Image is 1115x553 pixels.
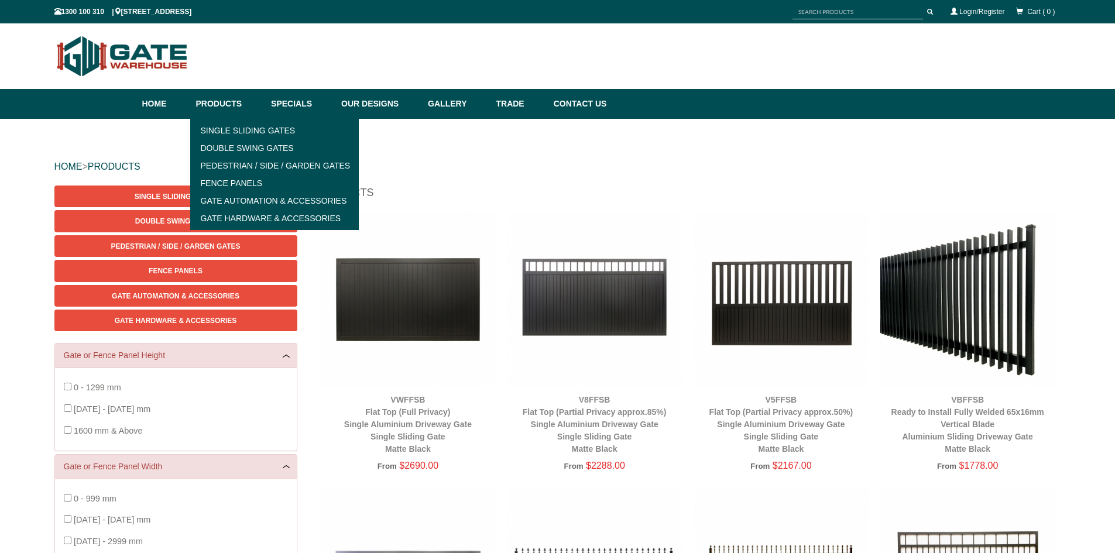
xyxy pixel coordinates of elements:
span: $2167.00 [773,461,812,470]
span: Fence Panels [149,267,203,275]
a: Fence Panels [54,260,297,281]
span: From [750,462,770,470]
span: Gate Automation & Accessories [112,292,239,300]
a: Fence Panels [194,174,356,192]
a: Gate or Fence Panel Height [64,349,288,362]
a: VWFFSBFlat Top (Full Privacy)Single Aluminium Driveway GateSingle Sliding GateMatte Black [344,395,472,454]
a: V5FFSBFlat Top (Partial Privacy approx.50%)Single Aluminium Driveway GateSingle Sliding GateMatte... [709,395,853,454]
a: Gate Hardware & Accessories [54,310,297,331]
div: > [54,148,1061,186]
span: Gate Hardware & Accessories [115,317,237,325]
img: VBFFSB - Ready to Install Fully Welded 65x16mm Vertical Blade - Aluminium Sliding Driveway Gate -... [880,212,1055,387]
h1: Products [315,186,1061,206]
img: VWFFSB - Flat Top (Full Privacy) - Single Aluminium Driveway Gate - Single Sliding Gate - Matte B... [321,212,496,387]
span: 1300 100 310 | [STREET_ADDRESS] [54,8,192,16]
a: Products [190,89,266,119]
span: From [378,462,397,470]
input: SEARCH PRODUCTS [792,5,923,19]
span: [DATE] - 2999 mm [74,537,143,546]
a: Gallery [422,89,490,119]
span: $2288.00 [586,461,625,470]
img: V8FFSB - Flat Top (Partial Privacy approx.85%) - Single Aluminium Driveway Gate - Single Sliding ... [507,212,682,387]
span: $2690.00 [399,461,438,470]
a: Contact Us [548,89,607,119]
span: 0 - 999 mm [74,494,116,503]
a: Trade [490,89,547,119]
span: Pedestrian / Side / Garden Gates [111,242,240,250]
a: Gate or Fence Panel Width [64,461,288,473]
span: [DATE] - [DATE] mm [74,404,150,414]
span: 0 - 1299 mm [74,383,121,392]
a: VBFFSBReady to Install Fully Welded 65x16mm Vertical BladeAluminium Sliding Driveway GateMatte Black [891,395,1044,454]
span: 1600 mm & Above [74,426,143,435]
a: PRODUCTS [88,162,140,171]
img: V5FFSB - Flat Top (Partial Privacy approx.50%) - Single Aluminium Driveway Gate - Single Sliding ... [694,212,869,387]
a: Pedestrian / Side / Garden Gates [194,157,356,174]
span: Cart ( 0 ) [1027,8,1055,16]
a: Our Designs [335,89,422,119]
a: Double Swing Gates [54,210,297,232]
a: Gate Automation & Accessories [54,285,297,307]
a: Login/Register [959,8,1004,16]
a: Specials [265,89,335,119]
span: $1778.00 [959,461,999,470]
a: Home [142,89,190,119]
a: HOME [54,162,83,171]
a: V8FFSBFlat Top (Partial Privacy approx.85%)Single Aluminium Driveway GateSingle Sliding GateMatte... [523,395,667,454]
a: Single Sliding Gates [194,122,356,139]
img: Gate Warehouse [54,29,191,83]
a: Gate Hardware & Accessories [194,209,356,227]
span: Double Swing Gates [135,217,216,225]
span: From [564,462,583,470]
span: [DATE] - [DATE] mm [74,515,150,524]
a: Double Swing Gates [194,139,356,157]
span: From [937,462,956,470]
a: Gate Automation & Accessories [194,192,356,209]
a: Single Sliding Gates [54,186,297,207]
span: Single Sliding Gates [135,193,217,201]
a: Pedestrian / Side / Garden Gates [54,235,297,257]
